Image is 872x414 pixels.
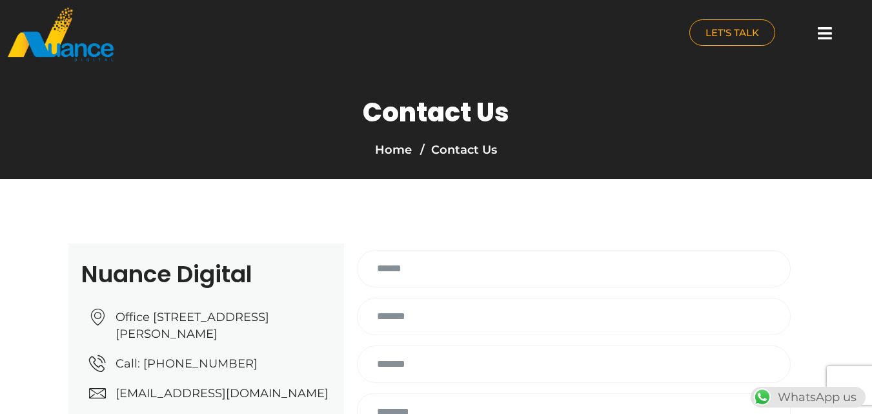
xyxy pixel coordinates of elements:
a: Call: [PHONE_NUMBER] [89,355,331,372]
h1: Contact Us [363,97,509,128]
a: Home [375,143,412,157]
img: nuance-qatar_logo [6,6,115,63]
img: WhatsApp [752,387,773,408]
a: WhatsAppWhatsApp us [751,390,866,404]
span: Call: [PHONE_NUMBER] [112,355,258,372]
div: WhatsApp us [751,387,866,408]
a: Office [STREET_ADDRESS][PERSON_NAME] [89,309,331,342]
a: nuance-qatar_logo [6,6,430,63]
span: LET'S TALK [705,28,759,37]
span: Office [STREET_ADDRESS][PERSON_NAME] [112,309,331,342]
a: LET'S TALK [689,19,775,46]
h2: Nuance Digital [81,263,331,286]
li: Contact Us [417,141,497,159]
span: [EMAIL_ADDRESS][DOMAIN_NAME] [112,385,329,402]
a: [EMAIL_ADDRESS][DOMAIN_NAME] [89,385,331,402]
